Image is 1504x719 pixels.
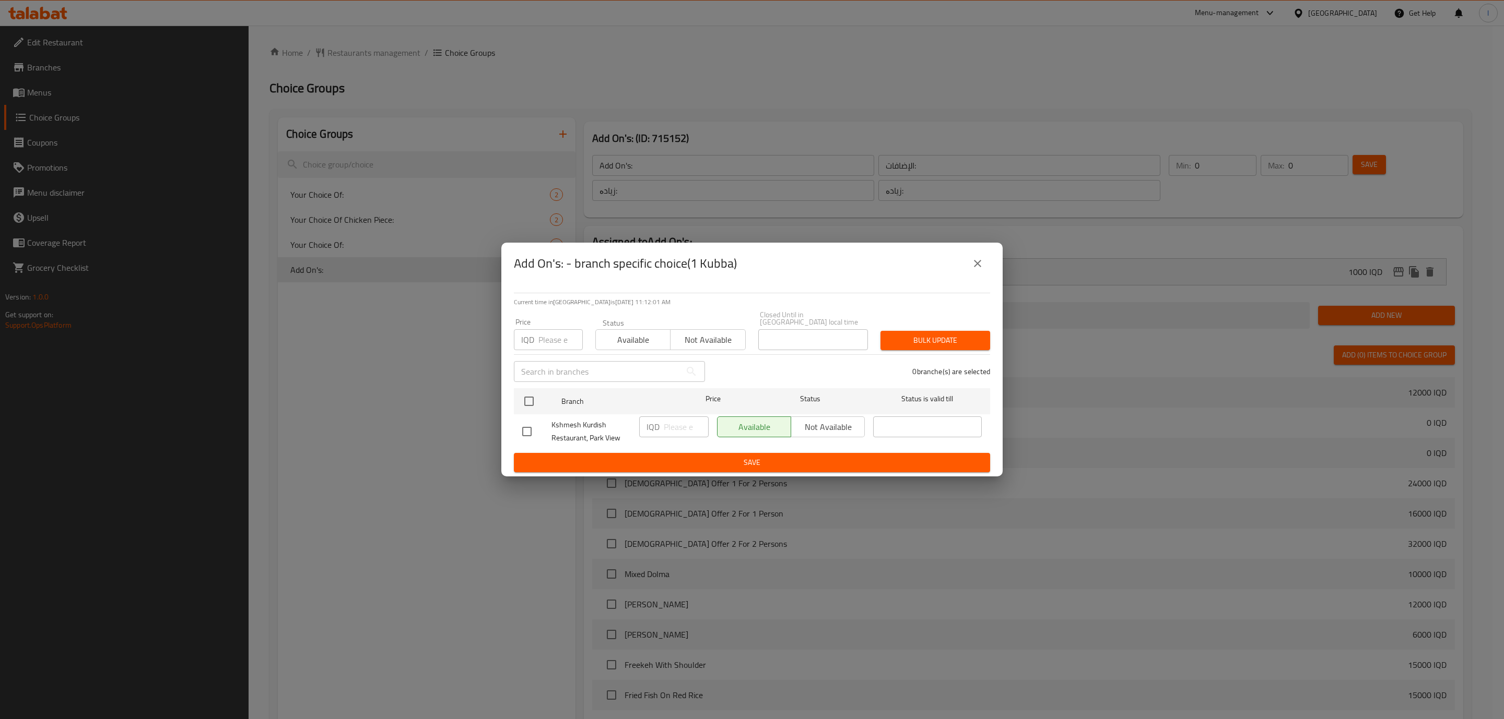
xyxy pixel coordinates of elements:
span: Bulk update [889,334,982,347]
button: Not available [670,329,745,350]
button: Save [514,453,990,472]
input: Search in branches [514,361,681,382]
p: IQD [647,421,660,433]
h2: Add On's: - branch specific choice(1 Kubba) [514,255,737,272]
span: Available [600,332,666,347]
span: Price [678,392,748,405]
span: Branch [561,395,670,408]
button: Bulk update [880,331,990,350]
span: Status is valid till [873,392,982,405]
button: close [965,251,990,276]
span: Not available [675,332,741,347]
button: Available [595,329,671,350]
span: Kshmesh Kurdish Restaurant, Park View [551,418,631,445]
span: Status [756,392,865,405]
input: Please enter price [664,416,709,437]
p: IQD [521,333,534,346]
input: Please enter price [538,329,583,350]
span: Save [522,456,982,469]
p: 0 branche(s) are selected [912,366,990,377]
p: Current time in [GEOGRAPHIC_DATA] is [DATE] 11:12:01 AM [514,297,990,307]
